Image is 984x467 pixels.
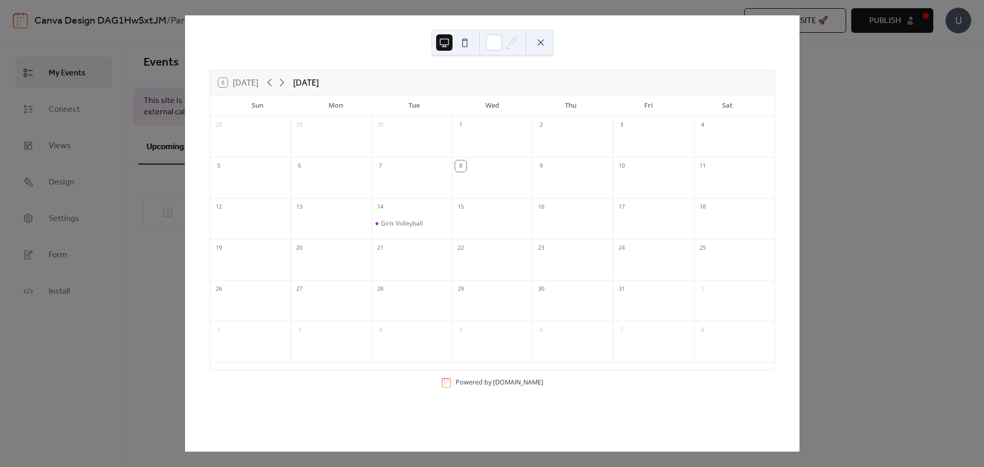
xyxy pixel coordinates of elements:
div: Thu [531,95,610,116]
div: 4 [375,324,386,336]
div: 20 [294,242,305,254]
div: 28 [213,119,224,131]
div: 30 [375,119,386,131]
div: 28 [375,283,386,295]
div: 21 [375,242,386,254]
div: 13 [294,201,305,213]
div: 7 [616,324,627,336]
div: 22 [455,242,466,254]
div: 3 [616,119,627,131]
div: Girls Volleyball [381,219,423,228]
div: 16 [536,201,547,213]
div: 26 [213,283,224,295]
div: 3 [294,324,305,336]
div: 29 [455,283,466,295]
div: 24 [616,242,627,254]
div: [DATE] [293,76,319,89]
div: Fri [610,95,688,116]
div: 8 [455,160,466,172]
div: 10 [616,160,627,172]
div: Mon [297,95,375,116]
div: 19 [213,242,224,254]
div: Girls Volleyball [372,219,452,228]
div: 12 [213,201,224,213]
div: 6 [536,324,547,336]
div: 15 [455,201,466,213]
div: Wed [453,95,531,116]
a: [DOMAIN_NAME] [493,378,543,387]
div: 9 [536,160,547,172]
div: 7 [375,160,386,172]
div: 14 [375,201,386,213]
div: 17 [616,201,627,213]
div: 1 [697,283,708,295]
div: Sun [218,95,297,116]
div: 23 [536,242,547,254]
div: 30 [536,283,547,295]
div: 11 [697,160,708,172]
div: Powered by [456,378,543,387]
div: 18 [697,201,708,213]
div: 4 [697,119,708,131]
div: 27 [294,283,305,295]
div: 29 [294,119,305,131]
div: 1 [455,119,466,131]
div: 31 [616,283,627,295]
div: 25 [697,242,708,254]
div: 2 [536,119,547,131]
div: 5 [213,160,224,172]
div: Tue [375,95,453,116]
div: Sat [688,95,766,116]
div: 8 [697,324,708,336]
div: 5 [455,324,466,336]
div: 6 [294,160,305,172]
div: 2 [213,324,224,336]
